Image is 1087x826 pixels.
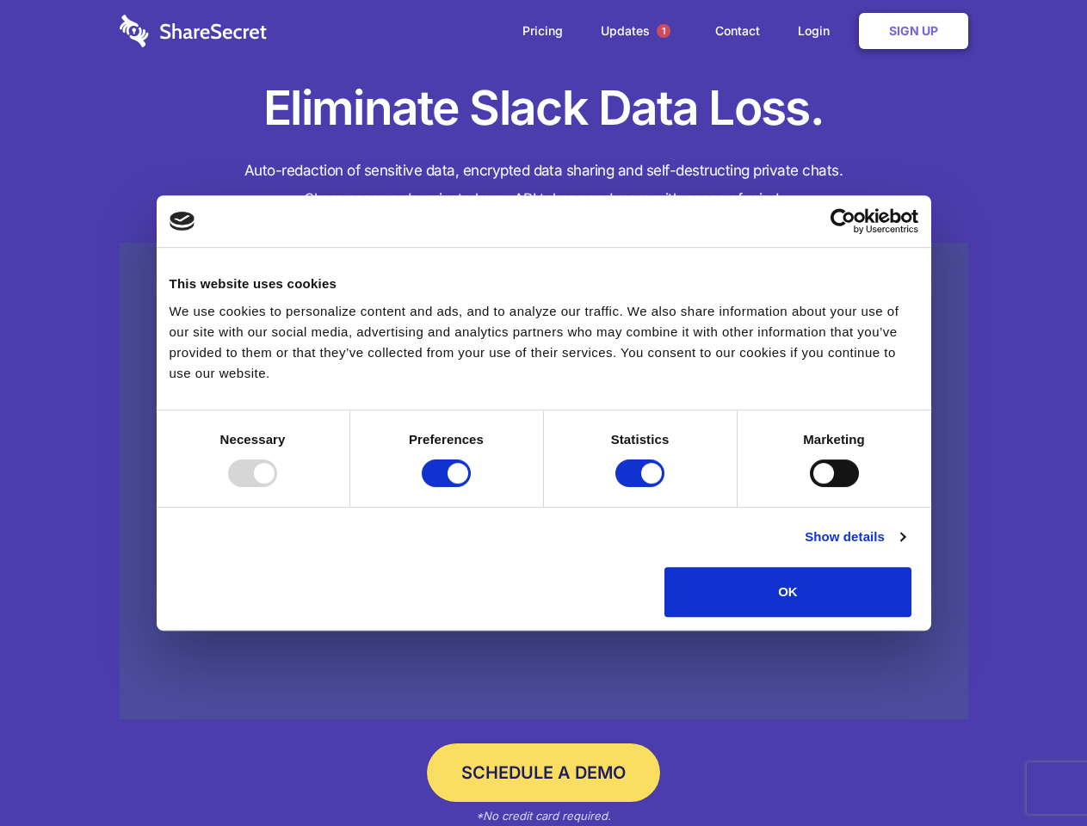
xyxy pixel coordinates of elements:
img: logo-wordmark-white-trans-d4663122ce5f474addd5e946df7df03e33cb6a1c49d2221995e7729f52c070b2.svg [120,15,267,47]
strong: Marketing [803,432,865,447]
strong: Statistics [611,432,670,447]
a: Usercentrics Cookiebot - opens in a new window [768,208,918,234]
h4: Auto-redaction of sensitive data, encrypted data sharing and self-destructing private chats. Shar... [120,157,968,213]
em: *No credit card required. [476,809,611,823]
h1: Eliminate Slack Data Loss. [120,77,968,139]
div: This website uses cookies [170,274,918,294]
a: Sign Up [859,13,968,49]
span: 1 [657,24,670,38]
img: logo [170,212,195,231]
button: OK [664,567,911,617]
strong: Preferences [409,432,484,447]
strong: Necessary [220,432,286,447]
div: We use cookies to personalize content and ads, and to analyze our traffic. We also share informat... [170,301,918,384]
a: Wistia video thumbnail [120,243,968,720]
a: Contact [698,4,777,58]
a: Login [781,4,855,58]
a: Schedule a Demo [427,743,660,802]
a: Pricing [505,4,580,58]
a: Show details [805,527,905,547]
